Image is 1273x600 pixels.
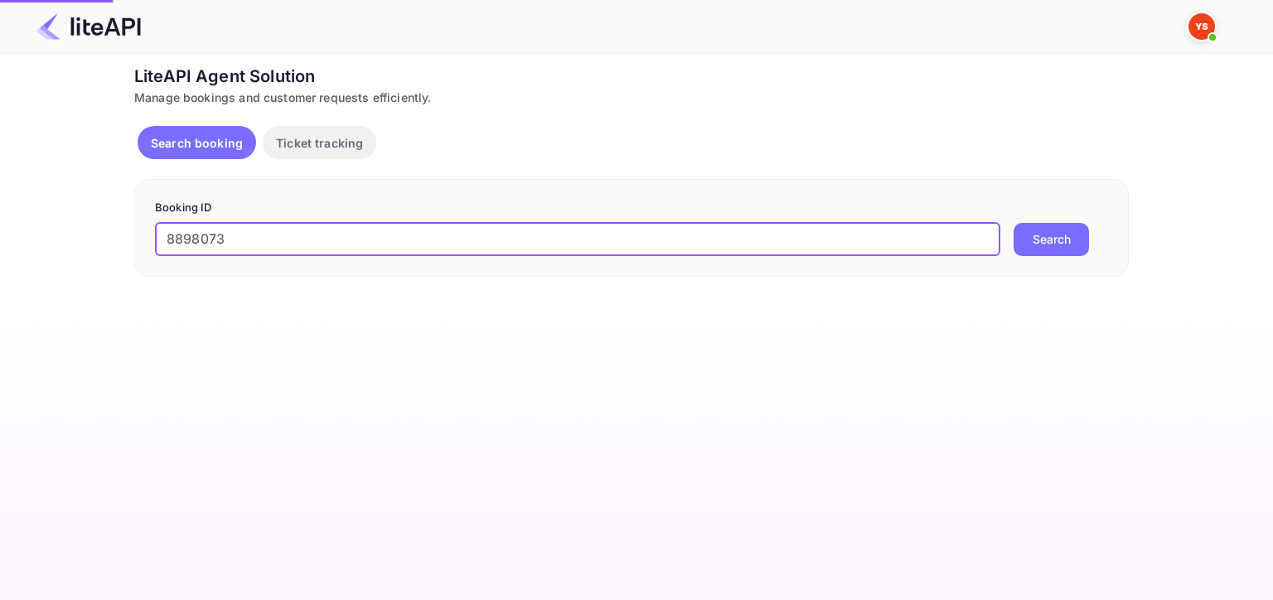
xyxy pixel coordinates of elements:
[134,89,1129,106] div: Manage bookings and customer requests efficiently.
[276,134,363,152] p: Ticket tracking
[134,64,1129,89] div: LiteAPI Agent Solution
[155,200,1108,216] p: Booking ID
[36,13,141,40] img: LiteAPI Logo
[155,223,1000,256] input: Enter Booking ID (e.g., 63782194)
[1014,223,1089,256] button: Search
[1188,13,1215,40] img: Yandex Support
[151,134,243,152] p: Search booking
